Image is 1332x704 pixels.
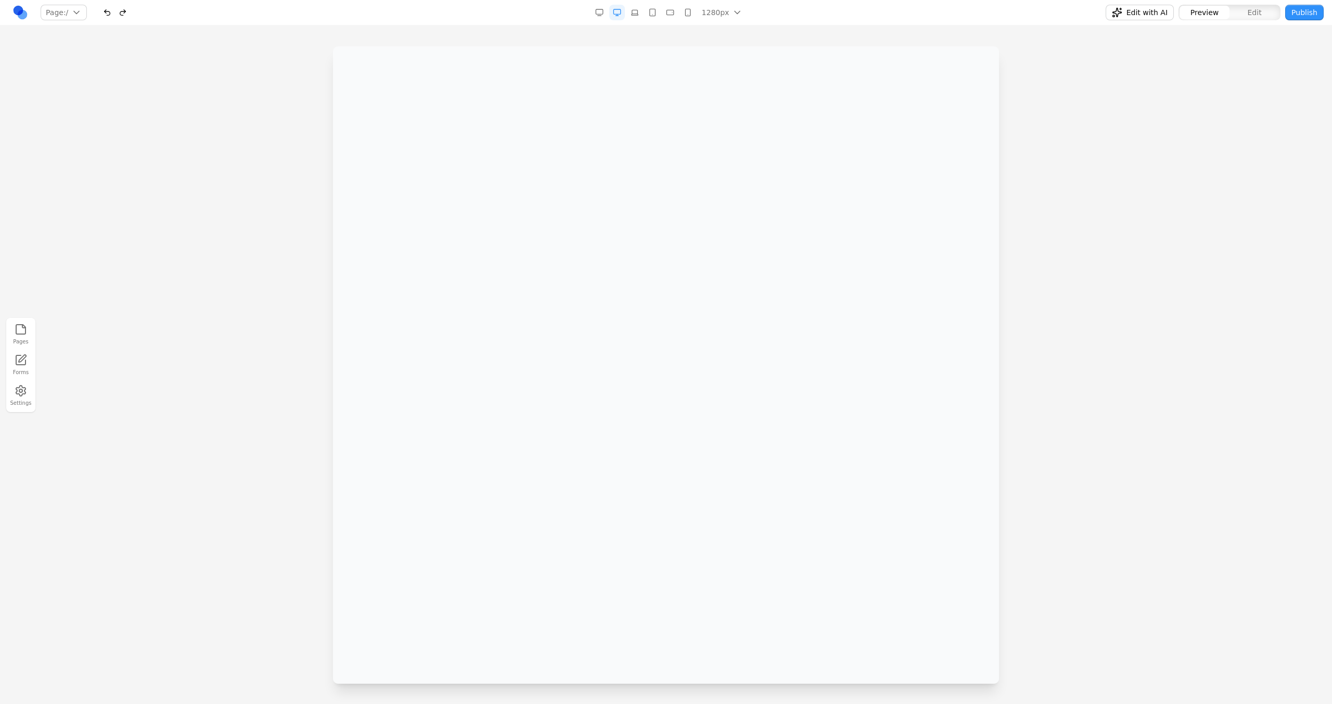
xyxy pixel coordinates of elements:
button: Page:/ [41,5,87,20]
button: Tablet [645,5,660,20]
span: Preview [1190,7,1219,18]
a: Forms [9,352,32,378]
button: Mobile Landscape [662,5,678,20]
button: Edit with AI [1106,5,1174,20]
button: Desktop Wide [592,5,607,20]
button: Pages [9,321,32,348]
iframe: Preview [333,46,999,684]
button: Desktop [609,5,625,20]
span: Edit [1248,7,1262,18]
button: Laptop [627,5,643,20]
button: Settings [9,382,32,409]
button: 1280px [698,5,745,20]
button: Mobile [680,5,696,20]
span: Edit with AI [1126,7,1168,18]
button: Publish [1285,5,1324,20]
